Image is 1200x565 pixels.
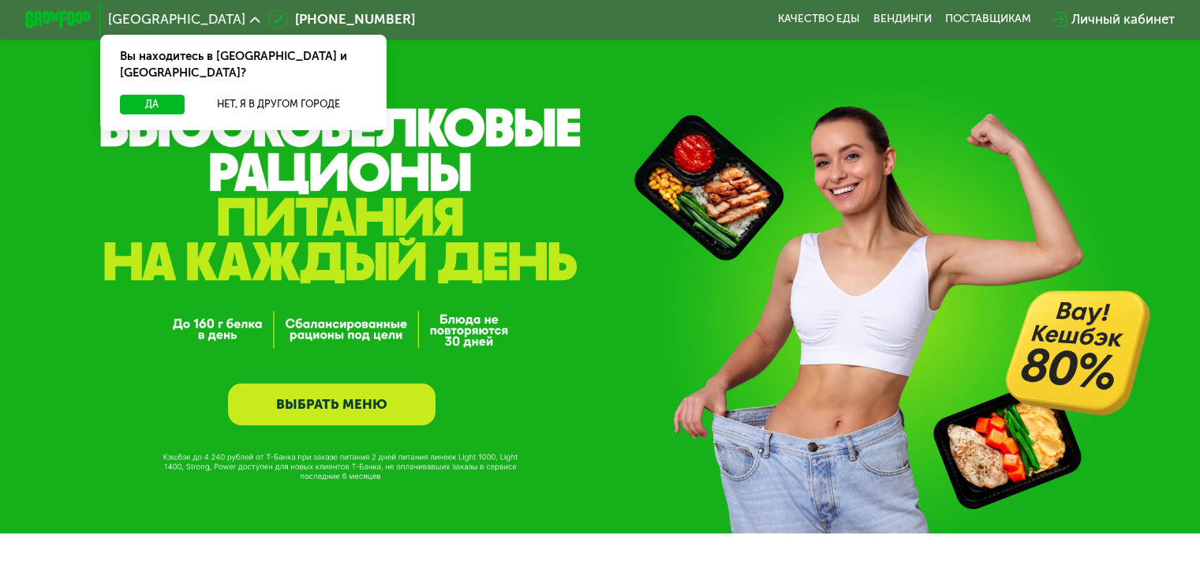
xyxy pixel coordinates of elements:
[228,384,436,425] a: ВЫБРАТЬ МЕНЮ
[945,13,1031,26] div: поставщикам
[1071,9,1175,29] div: Личный кабинет
[100,35,387,95] div: Вы находитесь в [GEOGRAPHIC_DATA] и [GEOGRAPHIC_DATA]?
[778,13,860,26] a: Качество еды
[108,13,245,26] span: [GEOGRAPHIC_DATA]
[873,13,932,26] a: Вендинги
[268,9,415,29] a: [PHONE_NUMBER]
[120,95,184,114] button: Да
[191,95,367,114] button: Нет, я в другом городе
